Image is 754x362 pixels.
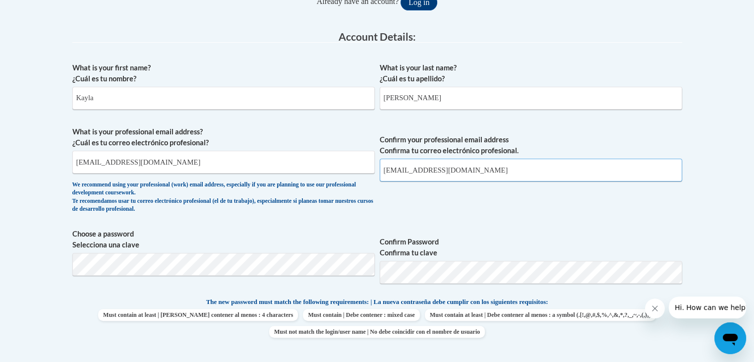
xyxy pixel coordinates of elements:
span: The new password must match the following requirements: | La nueva contraseña debe cumplir con lo... [206,298,548,306]
span: Must not match the login/user name | No debe coincidir con el nombre de usuario [269,326,485,338]
label: What is your last name? ¿Cuál es tu apellido? [380,62,682,84]
span: Hi. How can we help? [6,7,80,15]
div: We recommend using your professional (work) email address, especially if you are planning to use ... [72,181,375,214]
label: What is your first name? ¿Cuál es tu nombre? [72,62,375,84]
iframe: Message from company [669,297,746,318]
span: Must contain at least | Debe contener al menos : a symbol (.[!,@,#,$,%,^,&,*,?,_,~,-,(,)]) [425,309,656,321]
label: Confirm Password Confirma tu clave [380,237,682,258]
span: Must contain at least | [PERSON_NAME] contener al menos : 4 characters [98,309,298,321]
input: Metadata input [72,151,375,174]
input: Metadata input [72,87,375,110]
iframe: Button to launch messaging window [714,322,746,354]
input: Metadata input [380,87,682,110]
label: Choose a password Selecciona una clave [72,229,375,250]
span: Must contain | Debe contener : mixed case [303,309,419,321]
label: What is your professional email address? ¿Cuál es tu correo electrónico profesional? [72,126,375,148]
span: Account Details: [339,30,416,43]
iframe: Close message [645,299,665,318]
label: Confirm your professional email address Confirma tu correo electrónico profesional. [380,134,682,156]
input: Required [380,159,682,181]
